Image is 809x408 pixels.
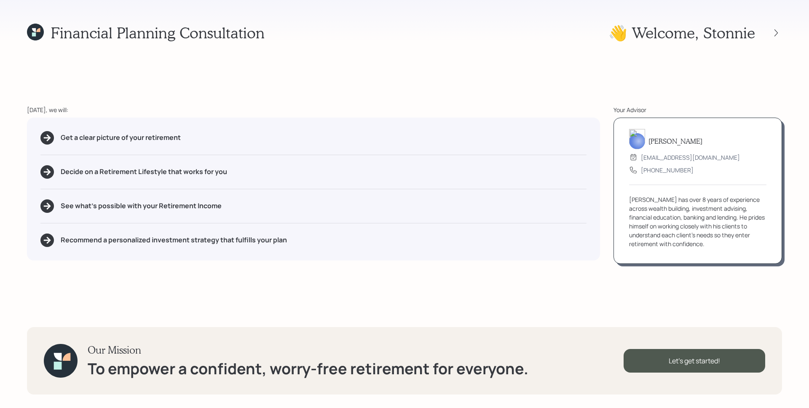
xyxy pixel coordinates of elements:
h5: Get a clear picture of your retirement [61,134,181,142]
h3: Our Mission [88,344,528,356]
h5: [PERSON_NAME] [648,137,702,145]
div: Your Advisor [613,105,782,114]
div: [PERSON_NAME] has over 8 years of experience across wealth building, investment advising, financi... [629,195,766,248]
h1: Financial Planning Consultation [51,24,265,42]
h5: See what's possible with your Retirement Income [61,202,222,210]
h1: To empower a confident, worry-free retirement for everyone. [88,360,528,378]
h1: 👋 Welcome , Stonnie [608,24,755,42]
h5: Recommend a personalized investment strategy that fulfills your plan [61,236,287,244]
div: [DATE], we will: [27,105,600,114]
div: Let's get started! [624,349,765,373]
h5: Decide on a Retirement Lifestyle that works for you [61,168,227,176]
div: [EMAIL_ADDRESS][DOMAIN_NAME] [641,153,740,162]
div: [PHONE_NUMBER] [641,166,694,174]
img: james-distasi-headshot.png [629,129,645,149]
